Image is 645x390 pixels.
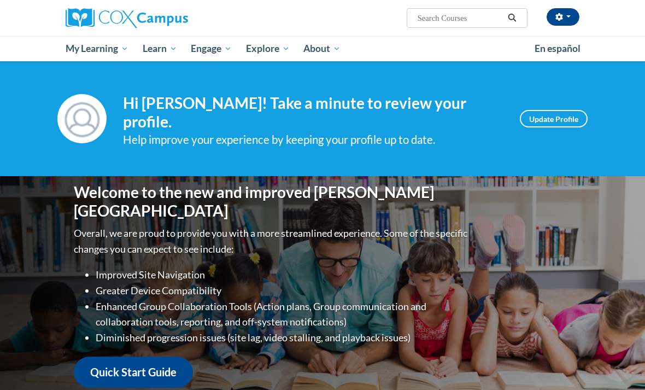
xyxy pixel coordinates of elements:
[417,11,504,25] input: Search Courses
[57,94,107,143] img: Profile Image
[74,357,193,388] a: Quick Start Guide
[66,8,188,28] img: Cox Campus
[57,36,588,61] div: Main menu
[136,36,184,61] a: Learn
[143,42,177,55] span: Learn
[96,299,470,330] li: Enhanced Group Collaboration Tools (Action plans, Group communication and collaboration tools, re...
[74,183,470,220] h1: Welcome to the new and improved [PERSON_NAME][GEOGRAPHIC_DATA]
[58,36,136,61] a: My Learning
[527,37,588,60] a: En español
[123,94,503,131] h4: Hi [PERSON_NAME]! Take a minute to review your profile.
[246,42,290,55] span: Explore
[504,11,520,25] button: Search
[66,42,128,55] span: My Learning
[184,36,239,61] a: Engage
[303,42,341,55] span: About
[520,110,588,127] a: Update Profile
[547,8,579,26] button: Account Settings
[96,330,470,346] li: Diminished progression issues (site lag, video stalling, and playback issues)
[96,283,470,299] li: Greater Device Compatibility
[535,43,580,54] span: En español
[191,42,232,55] span: Engage
[239,36,297,61] a: Explore
[96,267,470,283] li: Improved Site Navigation
[297,36,348,61] a: About
[601,346,636,381] iframe: Button to launch messaging window
[66,8,226,28] a: Cox Campus
[123,131,503,149] div: Help improve your experience by keeping your profile up to date.
[74,225,470,257] p: Overall, we are proud to provide you with a more streamlined experience. Some of the specific cha...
